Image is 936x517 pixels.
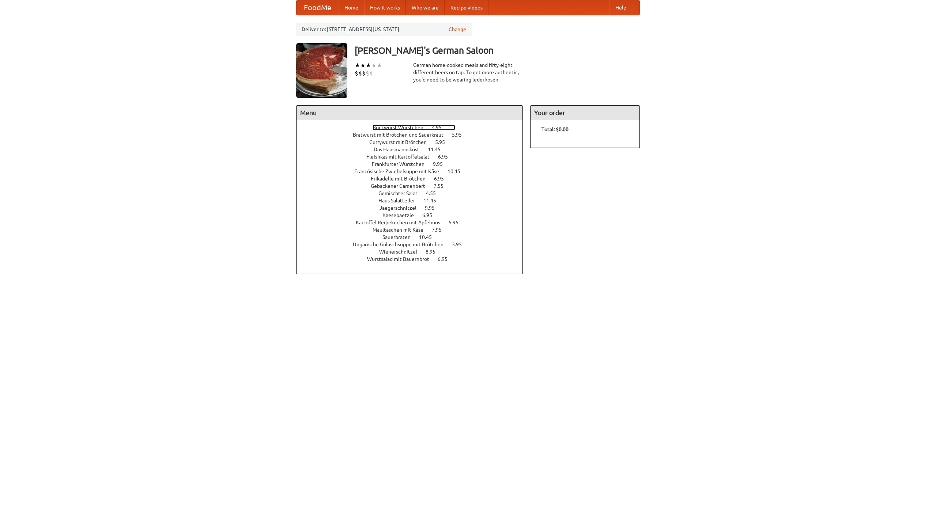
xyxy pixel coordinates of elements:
[378,198,422,204] span: Haus Salatteller
[369,69,373,77] li: $
[371,176,433,182] span: Frikadelle mit Brötchen
[339,0,364,15] a: Home
[353,242,475,247] a: Ungarische Gulaschsuppe mit Brötchen 3.95
[374,147,427,152] span: Das Hausmannskost
[428,147,448,152] span: 11.45
[406,0,445,15] a: Who we are
[445,0,488,15] a: Recipe videos
[449,26,466,33] a: Change
[380,205,448,211] a: Jaegerschnitzel 9.95
[425,205,442,211] span: 9.95
[371,61,377,69] li: ★
[432,125,449,130] span: 4.95
[371,176,457,182] a: Frikadelle mit Brötchen 6.95
[353,132,475,138] a: Bratwurst mit Brötchen und Sauerkraut 5.95
[609,0,632,15] a: Help
[449,220,466,225] span: 5.95
[355,69,358,77] li: $
[367,256,461,262] a: Wurstsalad mit Bauernbrot 6.95
[355,61,360,69] li: ★
[354,168,446,174] span: Französische Zwiebelsuppe mit Käse
[358,69,362,77] li: $
[426,190,443,196] span: 4.55
[448,168,468,174] span: 10.45
[379,249,424,255] span: Wienerschnitzel
[366,61,371,69] li: ★
[371,183,457,189] a: Gebackener Camenbert 7.55
[438,154,455,160] span: 6.95
[373,227,431,233] span: Maultaschen mit Käse
[378,198,450,204] a: Haus Salatteller 11.45
[423,198,444,204] span: 11.45
[372,161,432,167] span: Frankfurter Würstchen
[382,212,421,218] span: Kaesepaetzle
[353,242,451,247] span: Ungarische Gulaschsuppe mit Brötchen
[297,106,522,120] h4: Menu
[435,139,452,145] span: 5.95
[373,125,455,130] a: Bockwurst Würstchen 4.95
[371,183,433,189] span: Gebackener Camenbert
[372,161,456,167] a: Frankfurter Würstchen 9.95
[434,176,451,182] span: 6.95
[366,154,437,160] span: Fleishkas mit Kartoffelsalat
[369,139,458,145] a: Currywurst mit Brötchen 5.95
[379,249,449,255] a: Wienerschnitzel 8.95
[377,61,382,69] li: ★
[382,212,446,218] a: Kaesepaetzle 6.95
[433,161,450,167] span: 9.95
[367,256,437,262] span: Wurstsalad mit Bauernbrot
[378,190,425,196] span: Gemischter Salat
[452,242,469,247] span: 3.95
[438,256,455,262] span: 6.95
[296,23,472,36] div: Deliver to: [STREET_ADDRESS][US_STATE]
[541,126,569,132] b: Total: $0.00
[426,249,443,255] span: 8.95
[382,234,445,240] a: Sauerbraten 10.45
[354,168,474,174] a: Französische Zwiebelsuppe mit Käse 10.45
[366,154,461,160] a: Fleishkas mit Kartoffelsalat 6.95
[373,125,431,130] span: Bockwurst Würstchen
[356,220,448,225] span: Kartoffel Reibekuchen mit Apfelmus
[364,0,406,15] a: How it works
[362,69,366,77] li: $
[419,234,439,240] span: 10.45
[355,43,640,58] h3: [PERSON_NAME]'s German Saloon
[366,69,369,77] li: $
[360,61,366,69] li: ★
[297,0,339,15] a: FoodMe
[296,43,347,98] img: angular.jpg
[373,227,455,233] a: Maultaschen mit Käse 7.95
[434,183,451,189] span: 7.55
[353,132,451,138] span: Bratwurst mit Brötchen und Sauerkraut
[380,205,424,211] span: Jaegerschnitzel
[369,139,434,145] span: Currywurst mit Brötchen
[422,212,439,218] span: 6.95
[452,132,469,138] span: 5.95
[531,106,639,120] h4: Your order
[382,234,418,240] span: Sauerbraten
[374,147,454,152] a: Das Hausmannskost 11.45
[432,227,449,233] span: 7.95
[356,220,472,225] a: Kartoffel Reibekuchen mit Apfelmus 5.95
[378,190,449,196] a: Gemischter Salat 4.55
[413,61,523,83] div: German home-cooked meals and fifty-eight different beers on tap. To get more authentic, you'd nee...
